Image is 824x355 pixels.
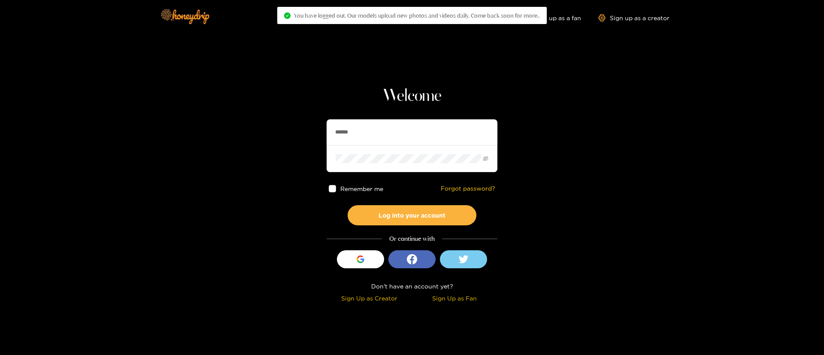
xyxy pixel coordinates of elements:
div: Sign Up as Fan [414,293,495,303]
span: check-circle [284,12,291,19]
div: Sign Up as Creator [329,293,410,303]
span: eye-invisible [483,156,488,161]
h1: Welcome [327,86,497,106]
a: Sign up as a fan [522,14,581,21]
button: Log into your account [348,205,476,225]
span: You have logged out. Our models upload new photos and videos daily. Come back soon for more.. [294,12,540,19]
span: Remember me [340,185,383,192]
div: Or continue with [327,234,497,244]
a: Forgot password? [441,185,495,192]
a: Sign up as a creator [598,14,669,21]
div: Don't have an account yet? [327,281,497,291]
